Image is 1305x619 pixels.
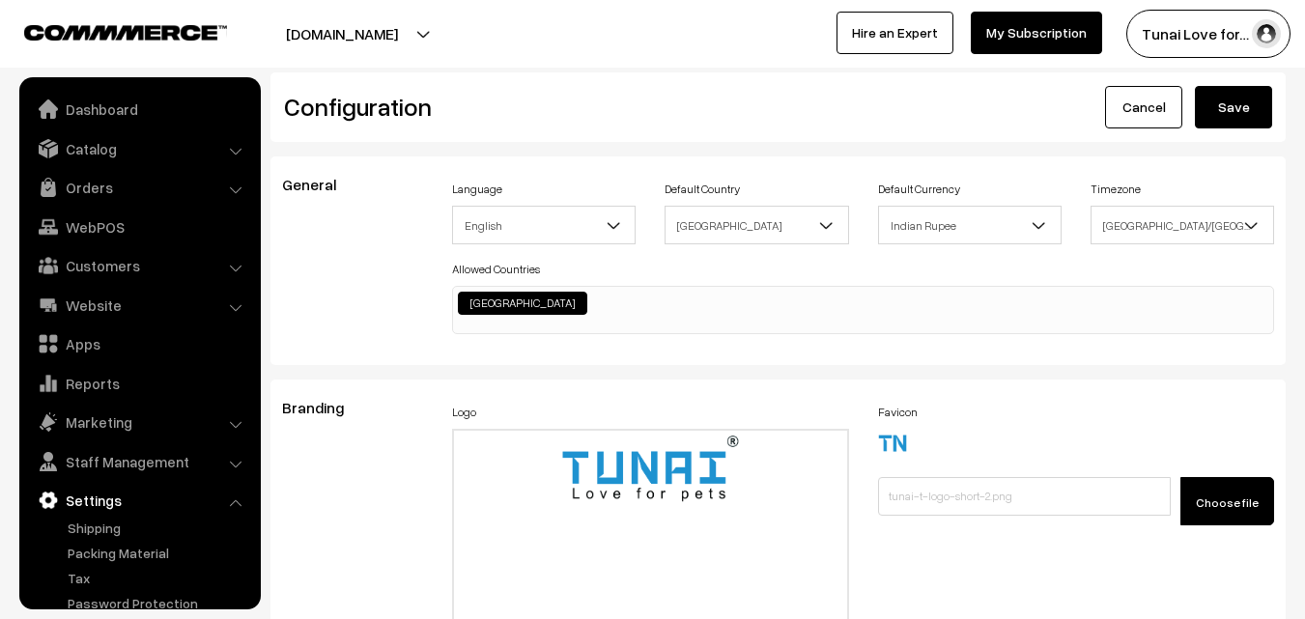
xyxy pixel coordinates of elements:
[878,477,1171,516] input: tunai-t-logo-short-2.png
[24,210,254,244] a: WebPOS
[452,404,476,421] label: Logo
[878,206,1062,244] span: Indian Rupee
[24,288,254,323] a: Website
[452,181,502,198] label: Language
[282,175,359,194] span: General
[878,429,907,458] img: 17508493931616tunai-t-logo-short-2.png
[24,405,254,439] a: Marketing
[1196,495,1259,510] span: Choose file
[837,12,953,54] a: Hire an Expert
[1091,206,1274,244] span: Asia/Kolkata
[452,206,636,244] span: English
[665,181,740,198] label: Default Country
[1092,209,1273,242] span: Asia/Kolkata
[24,366,254,401] a: Reports
[218,10,466,58] button: [DOMAIN_NAME]
[24,25,227,40] img: COMMMERCE
[665,206,848,244] span: India
[282,398,367,417] span: Branding
[24,92,254,127] a: Dashboard
[24,131,254,166] a: Catalog
[24,170,254,205] a: Orders
[63,543,254,563] a: Packing Material
[971,12,1102,54] a: My Subscription
[878,404,918,421] label: Favicon
[666,209,847,242] span: India
[24,19,193,42] a: COMMMERCE
[24,483,254,518] a: Settings
[24,444,254,479] a: Staff Management
[63,568,254,588] a: Tax
[63,518,254,538] a: Shipping
[452,261,540,278] label: Allowed Countries
[879,209,1061,242] span: Indian Rupee
[24,248,254,283] a: Customers
[24,326,254,361] a: Apps
[1126,10,1291,58] button: Tunai Love for…
[1091,181,1141,198] label: Timezone
[458,292,587,315] li: India
[1195,86,1272,128] button: Save
[284,92,764,122] h2: Configuration
[63,593,254,613] a: Password Protection
[453,209,635,242] span: English
[1252,19,1281,48] img: user
[1105,86,1182,128] a: Cancel
[878,181,960,198] label: Default Currency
